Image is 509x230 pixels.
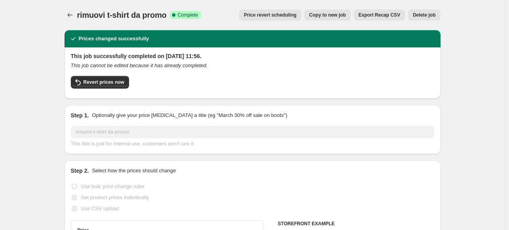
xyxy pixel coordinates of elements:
[359,12,400,18] span: Export Recap CSV
[71,76,129,89] button: Revert prices now
[81,183,144,189] span: Use bulk price change rules
[81,205,119,211] span: Use CSV upload
[239,9,301,21] button: Price revert scheduling
[244,12,296,18] span: Price revert scheduling
[77,11,167,19] span: rimuovi t-shirt da promo
[304,9,351,21] button: Copy to new job
[71,167,89,175] h2: Step 2.
[71,111,89,119] h2: Step 1.
[71,141,194,147] span: This title is just for internal use, customers won't see it
[81,194,149,200] span: Set product prices individually
[408,9,440,21] button: Delete job
[354,9,405,21] button: Export Recap CSV
[413,12,435,18] span: Delete job
[71,126,434,138] input: 30% off holiday sale
[92,111,287,119] p: Optionally give your price [MEDICAL_DATA] a title (eg "March 30% off sale on boots")
[92,167,176,175] p: Select how the prices should change
[71,62,208,68] i: This job cannot be edited because it has already completed.
[278,221,434,227] h6: STOREFRONT EXAMPLE
[71,52,434,60] h2: This job successfully completed on [DATE] 11:56.
[84,79,124,85] span: Revert prices now
[65,9,76,21] button: Price change jobs
[178,12,198,18] span: Complete
[309,12,346,18] span: Copy to new job
[79,35,149,43] h2: Prices changed successfully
